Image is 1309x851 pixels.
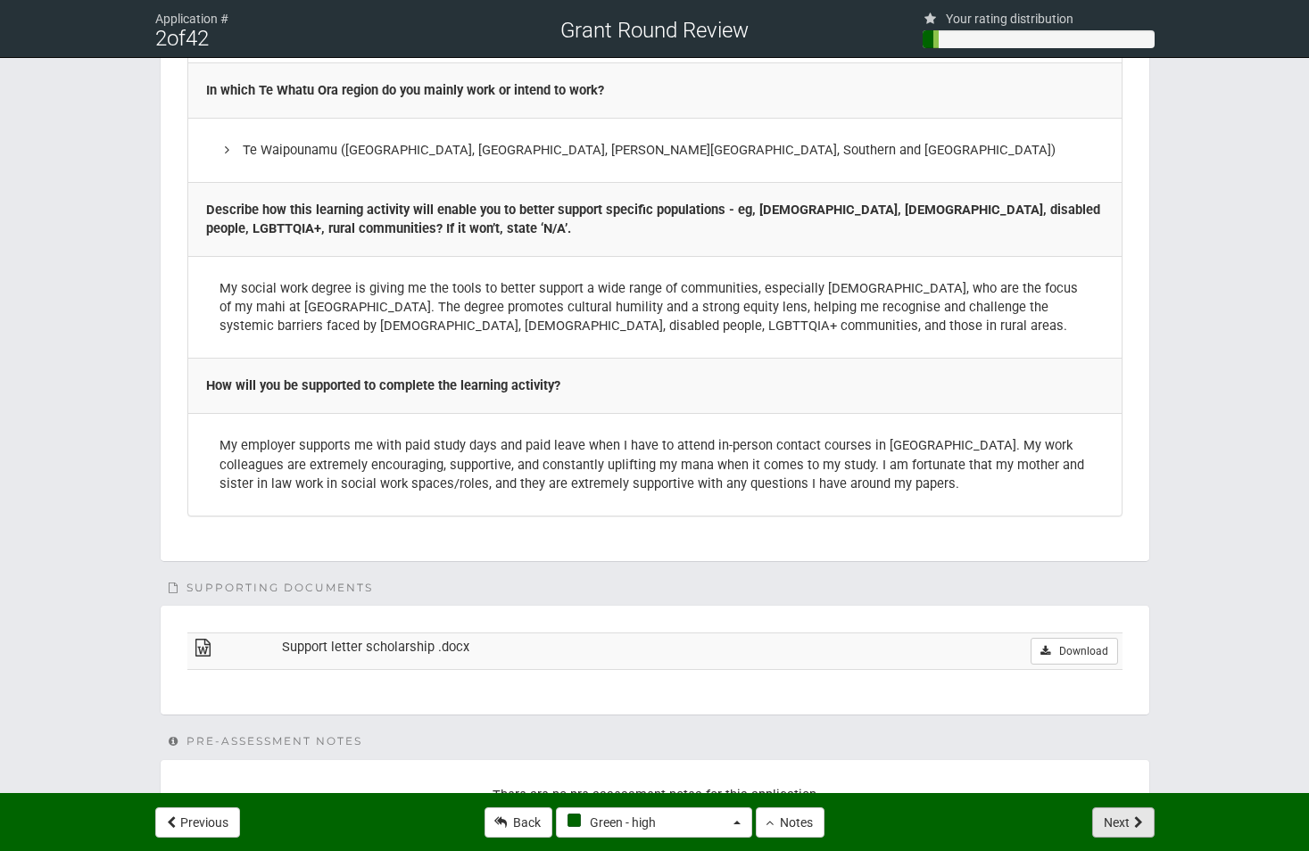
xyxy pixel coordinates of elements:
td: My social work degree is giving me the tools to better support a wide range of communities, espec... [188,256,1122,359]
div: Pre-Assessment notes [169,733,1150,749]
td: My employer supports me with paid study days and paid leave when I have to attend in-person conta... [188,414,1122,516]
div: of [155,30,387,46]
span: 2 [155,26,167,51]
b: Describe how this learning activity will enable you to better support specific populations - eg, ... [206,202,1100,236]
a: Download [1031,638,1117,665]
div: There are no pre-assessment notes for this application [187,787,1123,803]
span: 42 [186,26,209,51]
div: Application # [155,11,387,23]
a: Back [485,807,552,838]
div: Te Waipounamu ([GEOGRAPHIC_DATA], [GEOGRAPHIC_DATA], [PERSON_NAME][GEOGRAPHIC_DATA], Southern and... [220,141,1090,160]
button: Previous [155,807,240,838]
td: Support letter scholarship .docx [278,633,845,670]
span: Green - high [568,814,729,831]
b: How will you be supported to complete the learning activity? [206,377,560,393]
button: Notes [756,807,824,838]
b: In which Te Whatu Ora region do you mainly work or intend to work? [206,82,604,98]
button: Next [1092,807,1155,838]
div: Your rating distribution [923,11,1155,23]
div: Supporting Documents [169,580,1150,596]
button: Green - high [556,807,752,838]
